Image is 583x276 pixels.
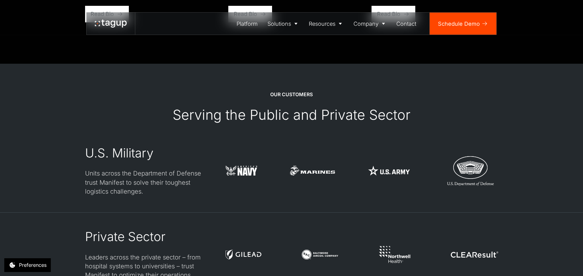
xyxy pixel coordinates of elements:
div: Solutions [267,20,291,28]
div: Serving the Public and Private Sector [173,106,410,123]
a: Platform [232,13,263,35]
a: Schedule Demo [430,13,496,35]
a: Contact [392,13,421,35]
div: Units across the Department of Defense trust Manifest to solve their toughest logistics challenges. [85,169,204,196]
div: Schedule Demo [438,20,480,28]
a: Company [349,13,392,35]
a: Solutions [263,13,304,35]
div: U.S. Military [85,146,204,161]
div: Resources [309,20,335,28]
div: Private Sector [85,229,204,244]
div: Contact [396,20,416,28]
div: Platform [237,20,258,28]
a: Resources [304,13,349,35]
div: OUR CUSTOMERS [270,91,313,98]
div: Preferences [19,261,47,269]
div: Company [353,20,379,28]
